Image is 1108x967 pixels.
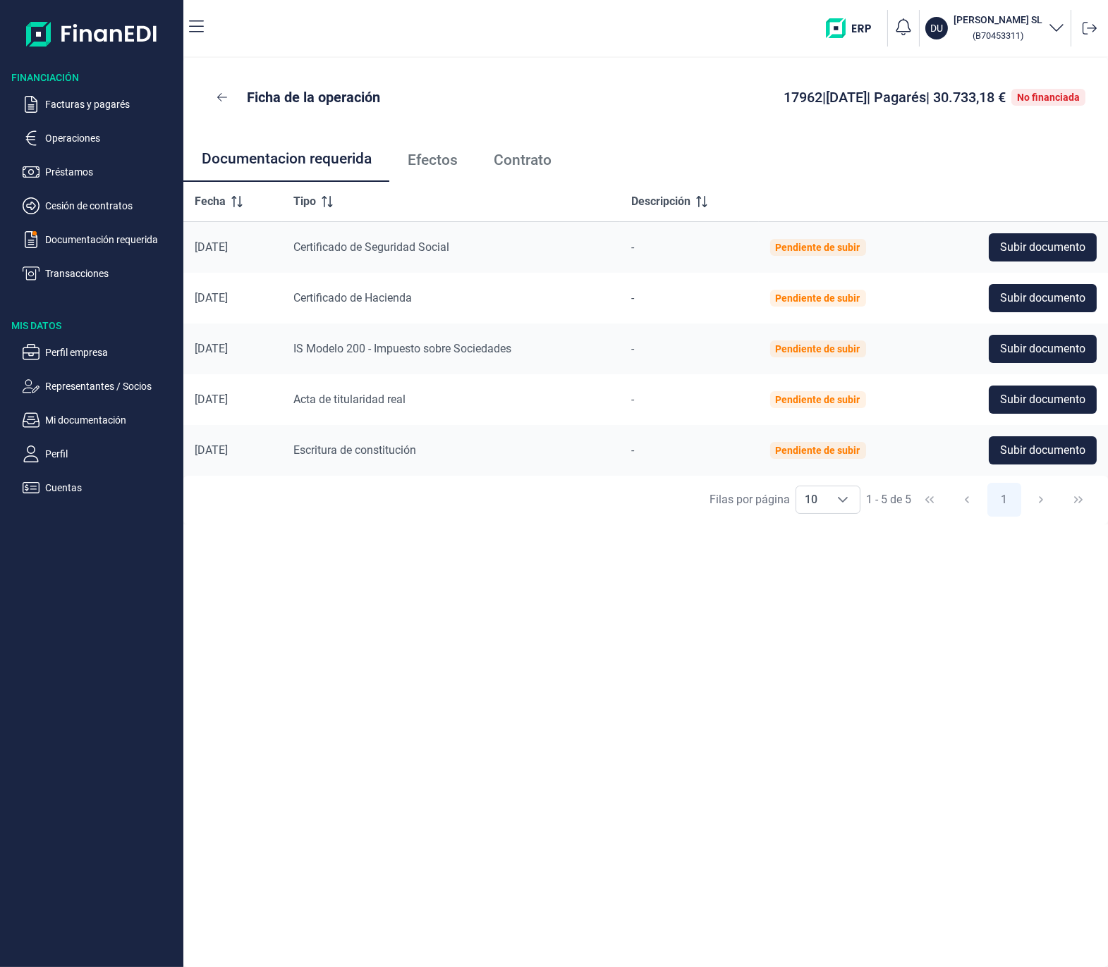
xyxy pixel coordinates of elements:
[195,240,271,254] div: [DATE]
[826,18,882,38] img: erp
[776,242,860,253] div: Pendiente de subir
[989,335,1097,363] button: Subir documento
[987,483,1021,517] button: Page 1
[23,344,178,361] button: Perfil empresa
[23,412,178,429] button: Mi documentación
[826,486,860,513] div: Choose
[45,231,178,248] p: Documentación requerida
[631,291,634,304] span: -
[23,164,178,180] button: Préstamos
[950,483,984,517] button: Previous Page
[989,284,1097,312] button: Subir documento
[973,30,1023,41] small: Copiar cif
[631,240,634,254] span: -
[23,445,178,462] button: Perfil
[45,130,178,147] p: Operaciones
[631,393,634,406] span: -
[45,479,178,496] p: Cuentas
[45,164,178,180] p: Préstamos
[195,342,271,356] div: [DATE]
[195,193,226,210] span: Fecha
[475,137,569,183] a: Contrato
[1000,442,1085,459] span: Subir documento
[45,197,178,214] p: Cesión de contratos
[1061,483,1095,517] button: Last Page
[631,193,690,210] span: Descripción
[195,291,271,305] div: [DATE]
[389,137,475,183] a: Efectos
[1000,239,1085,256] span: Subir documento
[631,342,634,355] span: -
[45,412,178,429] p: Mi documentación
[1000,290,1085,307] span: Subir documento
[202,152,372,166] span: Documentacion requerida
[989,436,1097,464] button: Subir documento
[23,378,178,395] button: Representantes / Socios
[796,486,826,513] span: 10
[247,87,380,107] p: Ficha de la operación
[293,240,449,254] span: Certificado de Seguridad Social
[23,231,178,248] button: Documentación requerida
[293,291,412,304] span: Certificado de Hacienda
[293,342,511,355] span: IS Modelo 200 - Impuesto sobre Sociedades
[293,393,406,406] span: Acta de titularidad real
[23,130,178,147] button: Operaciones
[23,197,178,214] button: Cesión de contratos
[710,491,790,508] div: Filas por página
[23,96,178,113] button: Facturas y pagarés
[1000,391,1085,408] span: Subir documento
[408,153,458,168] span: Efectos
[925,13,1065,44] button: DU[PERSON_NAME] SL (B70453311)
[776,394,860,405] div: Pendiente de subir
[26,11,158,56] img: Logo de aplicación
[866,494,911,505] span: 1 - 5 de 5
[183,137,389,183] a: Documentacion requerida
[23,479,178,496] button: Cuentas
[989,233,1097,261] button: Subir documento
[776,343,860,355] div: Pendiente de subir
[1017,92,1080,103] div: No financiada
[784,89,1006,106] span: 17962 | [DATE] | Pagarés | 30.733,18 €
[631,443,634,457] span: -
[293,443,416,457] span: Escritura de constitución
[930,21,943,35] p: DU
[954,13,1042,27] h3: [PERSON_NAME] SL
[45,378,178,395] p: Representantes / Socios
[23,265,178,282] button: Transacciones
[45,265,178,282] p: Transacciones
[1000,340,1085,357] span: Subir documento
[913,483,946,517] button: First Page
[1024,483,1058,517] button: Next Page
[195,443,271,457] div: [DATE]
[494,153,552,168] span: Contrato
[776,292,860,304] div: Pendiente de subir
[45,445,178,462] p: Perfil
[293,193,316,210] span: Tipo
[45,344,178,361] p: Perfil empresa
[989,386,1097,414] button: Subir documento
[45,96,178,113] p: Facturas y pagarés
[195,393,271,407] div: [DATE]
[776,445,860,456] div: Pendiente de subir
